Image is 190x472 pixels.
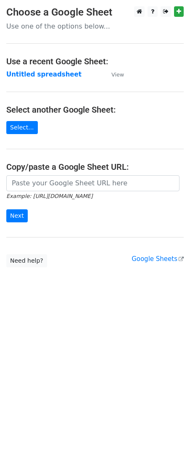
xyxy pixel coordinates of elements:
[6,121,38,134] a: Select...
[6,193,92,199] small: Example: [URL][DOMAIN_NAME]
[111,71,124,78] small: View
[6,56,184,66] h4: Use a recent Google Sheet:
[6,22,184,31] p: Use one of the options below...
[6,105,184,115] h4: Select another Google Sheet:
[6,254,47,267] a: Need help?
[6,6,184,18] h3: Choose a Google Sheet
[103,71,124,78] a: View
[6,209,28,222] input: Next
[132,255,184,263] a: Google Sheets
[6,175,179,191] input: Paste your Google Sheet URL here
[6,71,82,78] a: Untitled spreadsheet
[6,162,184,172] h4: Copy/paste a Google Sheet URL:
